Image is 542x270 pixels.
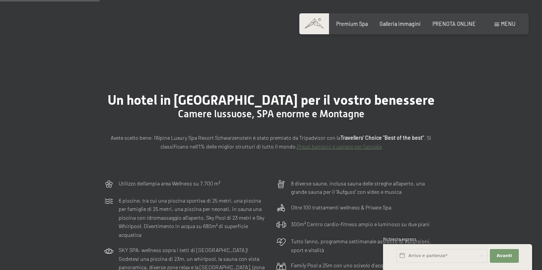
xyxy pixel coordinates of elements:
p: 300m² Centro cardio-fitness ampio e luminoso su due piani [291,220,430,229]
p: Utilizzo dell‘ampia area Wellness su 7.700 m² [119,179,220,188]
span: Avanti [497,253,512,259]
p: Oltre 100 trattamenti wellness & Private Spa [291,203,391,212]
span: Un hotel in [GEOGRAPHIC_DATA] per il vostro benessere [108,92,435,108]
p: Avete scelto bene: l’Alpine Luxury Spa Resort Schwarzenstein è stato premiato da Tripadvisor con ... [104,134,439,151]
span: Camere lussuose, SPA enorme e Montagne [178,108,364,120]
strong: Travellers' Choice "Best of the best" [340,134,424,141]
a: Premium Spa [336,21,368,27]
span: Richiesta express [383,236,416,241]
a: Prezzi bambini e camere per famiglie [297,143,382,150]
p: 8 diverse saune, inclusa sauna delle streghe all’aperto, una grande sauna per il "Aufguss" con vi... [291,179,439,197]
a: PRENOTA ONLINE [432,21,476,27]
p: Tutto l’anno, programma settimanale assistito di escursioni, sport e vitalità [291,237,439,254]
a: Galleria immagini [380,21,421,27]
button: Avanti [490,249,519,263]
p: 6 piscine, tra cui una piscina sportiva di 25 metri, una piscina per famiglie di 25 metri, una pi... [119,197,266,240]
span: Menu [501,21,515,27]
